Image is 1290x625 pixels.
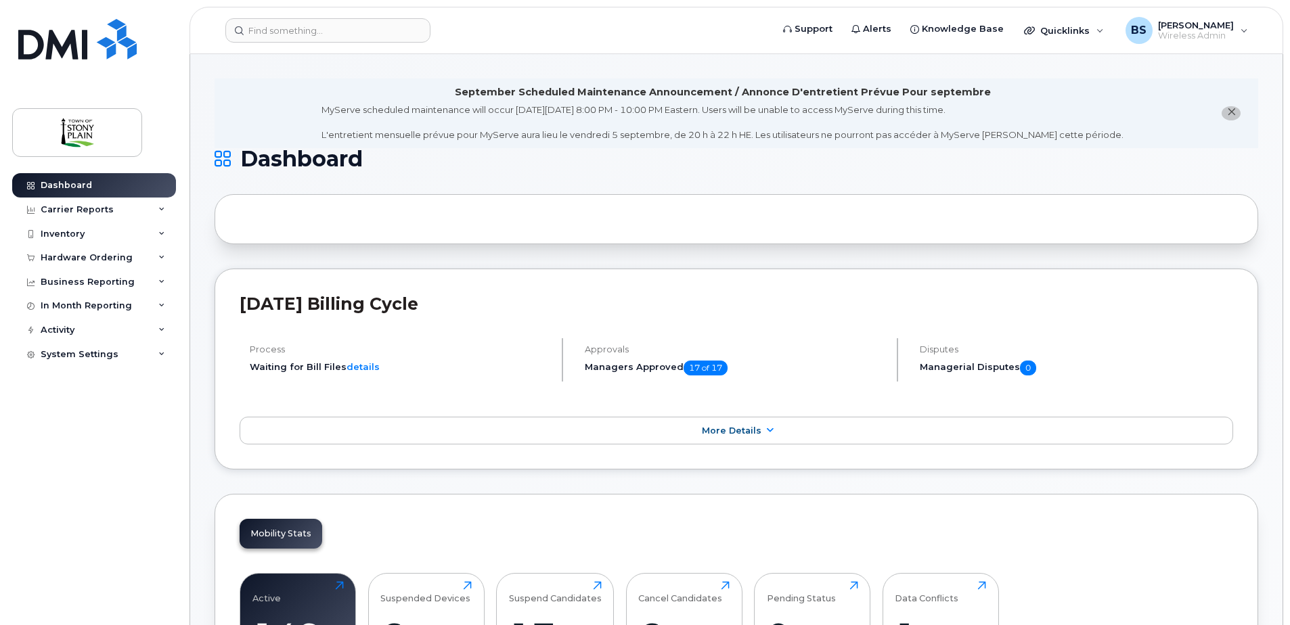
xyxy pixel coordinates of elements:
div: Active [252,581,281,603]
div: September Scheduled Maintenance Announcement / Annonce D'entretient Prévue Pour septembre [455,85,991,99]
h4: Approvals [585,344,885,354]
div: Data Conflicts [895,581,958,603]
h2: [DATE] Billing Cycle [240,294,1233,314]
div: Cancel Candidates [638,581,722,603]
h4: Disputes [920,344,1233,354]
span: More Details [702,425,761,436]
span: Dashboard [240,149,363,169]
h4: Process [250,344,550,354]
span: 17 of 17 [684,361,728,375]
div: MyServe scheduled maintenance will occur [DATE][DATE] 8:00 PM - 10:00 PM Eastern. Users will be u... [321,103,1124,141]
button: close notification [1222,106,1241,120]
div: Suspended Devices [380,581,470,603]
div: Pending Status [767,581,836,603]
div: Suspend Candidates [509,581,602,603]
li: Waiting for Bill Files [250,361,550,373]
h5: Managers Approved [585,361,885,375]
h5: Managerial Disputes [920,361,1233,375]
a: details [347,361,380,372]
span: 0 [1020,361,1036,375]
